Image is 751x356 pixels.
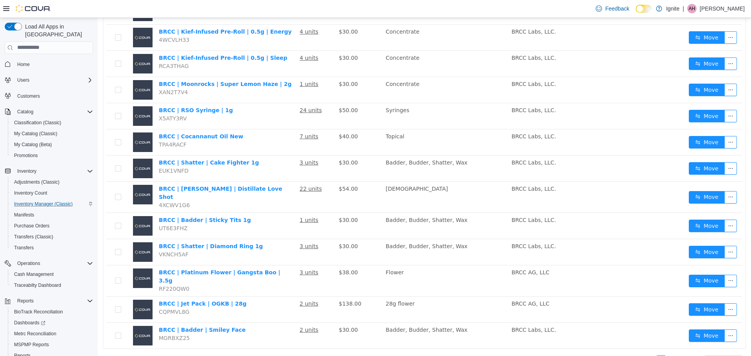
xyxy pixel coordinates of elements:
button: Cash Management [8,269,96,280]
span: UT6E3FHZ [61,207,90,213]
button: icon: swapMove [591,173,627,186]
button: Inventory [14,166,40,176]
a: MSPMP Reports [11,340,52,349]
a: Transfers (Classic) [11,232,56,242]
button: icon: swapMove [591,202,627,214]
input: Dark Mode [636,5,652,13]
span: Cash Management [11,270,93,279]
span: Adjustments (Classic) [14,179,59,185]
span: Traceabilty Dashboard [14,282,61,288]
span: Transfers [11,243,93,252]
p: | [683,4,684,13]
a: Home [14,60,33,69]
td: Concentrate [285,33,411,59]
li: 2 [559,337,568,347]
span: Metrc Reconciliation [11,329,93,338]
a: BRCC | Shatter | Cake Fighter 1g [61,141,161,148]
button: icon: swapMove [591,13,627,26]
span: CQPMVL8G [61,291,92,297]
span: Metrc Reconciliation [14,331,56,337]
a: Transfers [11,243,37,252]
u: 24 units [202,89,224,95]
span: My Catalog (Classic) [14,131,57,137]
button: icon: ellipsis [627,39,639,52]
a: Promotions [11,151,41,160]
a: 3 [568,338,577,346]
button: icon: ellipsis [627,285,639,298]
span: $54.00 [241,168,260,174]
a: Purchase Orders [11,221,53,231]
u: 3 units [202,141,221,148]
span: BRCC Labs, LLC. [414,63,458,69]
button: icon: ellipsis [627,173,639,186]
img: BRCC | Badder | Smiley Face placeholder [35,308,55,327]
img: BRCC | Platinum Flower | Gangsta Boo | 3.5g placeholder [35,250,55,270]
a: 2 [559,338,568,346]
button: My Catalog (Classic) [8,128,96,139]
button: Users [14,75,32,85]
button: Users [2,75,96,86]
span: Purchase Orders [14,223,50,229]
span: BRCC AG, LLC [414,251,452,258]
a: BRCC | Moonrocks | Super Lemon Haze | 2g [61,63,194,69]
a: BRCC | Kief-Infused Pre-Roll | 0.5g | Energy [61,11,194,17]
span: EUK1VNFD [61,150,91,156]
a: BRCC | [PERSON_NAME] | Distillate Love Shot [61,168,184,182]
td: Topical [285,111,411,138]
button: icon: swapMove [591,285,627,298]
span: Promotions [14,152,38,159]
td: Badder, Budder, Shatter, Wax [285,305,411,331]
button: My Catalog (Beta) [8,139,96,150]
span: BRCC Labs, LLC. [414,168,458,174]
button: Manifests [8,209,96,220]
span: Reports [14,296,93,306]
button: icon: ellipsis [627,257,639,269]
img: BRCC | RSO Syringe | 1g placeholder [35,88,55,108]
button: icon: swapMove [591,144,627,157]
span: BioTrack Reconciliation [14,309,63,315]
a: BRCC | Badder | Smiley Face [61,309,148,315]
span: Users [14,75,93,85]
button: Operations [14,259,43,268]
span: Home [14,59,93,69]
span: Classification (Classic) [14,120,61,126]
p: [PERSON_NAME] [700,4,745,13]
u: 2 units [202,309,221,315]
a: Customers [14,91,43,101]
li: 4 [577,337,587,347]
u: 2 units [202,283,221,289]
td: Badder, Budder, Shatter, Wax [285,138,411,164]
button: icon: ellipsis [627,228,639,240]
td: [DEMOGRAPHIC_DATA] [285,164,411,195]
button: Inventory Manager (Classic) [8,199,96,209]
span: $30.00 [241,11,260,17]
span: AH [689,4,695,13]
td: Concentrate [285,7,411,33]
p: Ignite [666,4,679,13]
button: Transfers (Classic) [8,231,96,242]
a: BRCC | Cocannanut Oil New [61,115,146,122]
button: MSPMP Reports [8,339,96,350]
button: Inventory [2,166,96,177]
a: My Catalog (Classic) [11,129,61,138]
u: 1 units [202,63,221,69]
span: Manifests [11,210,93,220]
div: 25 / page [609,338,635,346]
img: BRCC | Badder | Sticky Tits 1g placeholder [35,198,55,218]
button: icon: ellipsis [627,118,639,131]
span: Inventory Count [11,188,93,198]
a: 5 [587,338,596,346]
a: Adjustments (Classic) [11,177,63,187]
a: Feedback [593,1,632,16]
span: Adjustments (Classic) [11,177,93,187]
button: BioTrack Reconciliation [8,306,96,317]
span: Transfers [14,245,34,251]
span: $38.00 [241,251,260,258]
span: My Catalog (Classic) [11,129,93,138]
img: BRCC | Jet Pack | OGKB | 28g placeholder [35,282,55,301]
button: icon: swapMove [591,311,627,324]
button: icon: swapMove [591,66,627,78]
img: BRCC | Kief-Infused Pre-Roll | 0.5g | Sleep placeholder [35,36,55,55]
a: BRCC | Platinum Flower | Gangsta Boo | 3.5g [61,251,183,266]
a: BRCC | Badder | Sticky Tits 1g [61,199,153,205]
